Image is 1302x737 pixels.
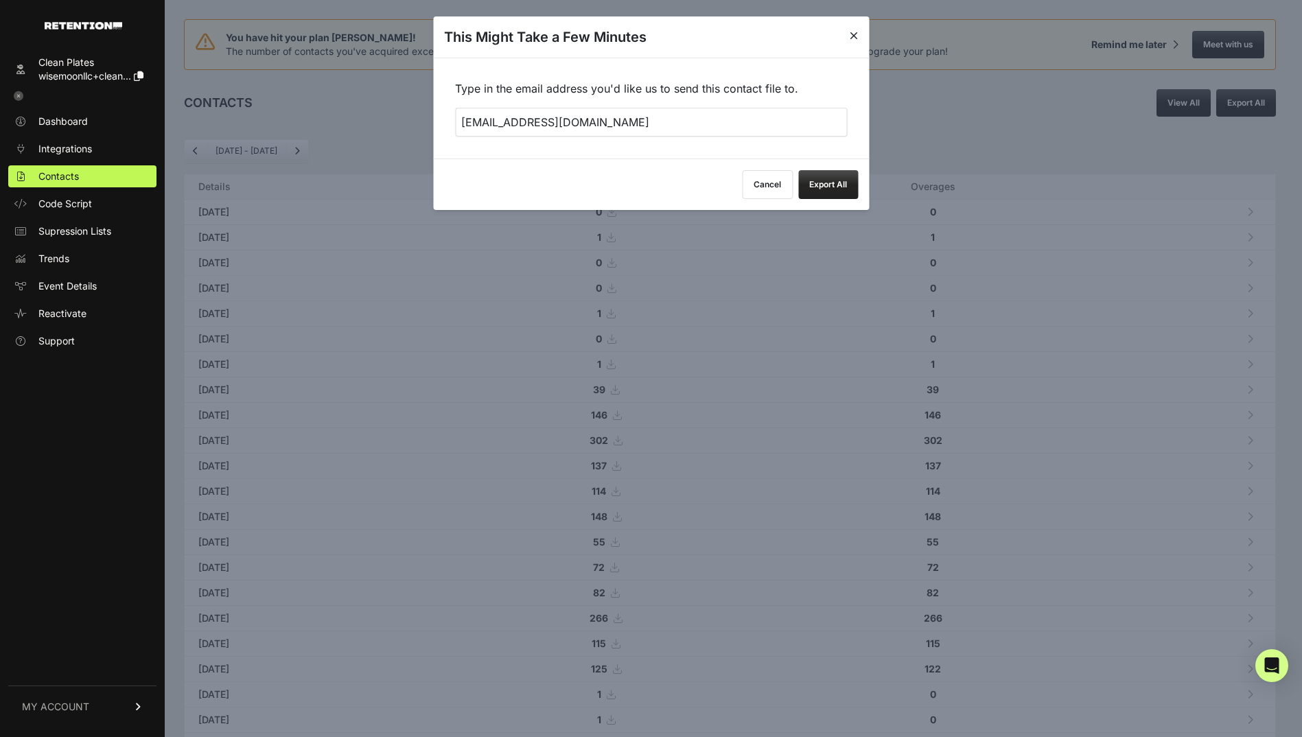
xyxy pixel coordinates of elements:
a: Trends [8,248,156,270]
a: MY ACCOUNT [8,686,156,727]
div: Type in the email address you'd like us to send this contact file to. [433,58,869,159]
input: + Add recipient [455,108,847,137]
img: Retention.com [45,22,122,30]
span: Dashboard [38,115,88,128]
button: Cancel [742,170,793,199]
a: Clean Plates wisemoonllc+clean... [8,51,156,87]
span: Code Script [38,197,92,211]
a: Support [8,330,156,352]
span: Reactivate [38,307,86,320]
span: Contacts [38,169,79,183]
span: Integrations [38,142,92,156]
span: Support [38,334,75,348]
div: Clean Plates [38,56,143,69]
h3: This Might Take a Few Minutes [444,27,647,47]
a: Contacts [8,165,156,187]
div: Open Intercom Messenger [1255,649,1288,682]
span: MY ACCOUNT [22,700,89,714]
span: Trends [38,252,69,266]
a: Event Details [8,275,156,297]
a: Reactivate [8,303,156,325]
a: Dashboard [8,110,156,132]
span: Event Details [38,279,97,293]
a: Code Script [8,193,156,215]
a: Supression Lists [8,220,156,242]
a: Integrations [8,138,156,160]
span: wisemoonllc+clean... [38,70,131,82]
span: Supression Lists [38,224,111,238]
button: Export All [798,170,858,199]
